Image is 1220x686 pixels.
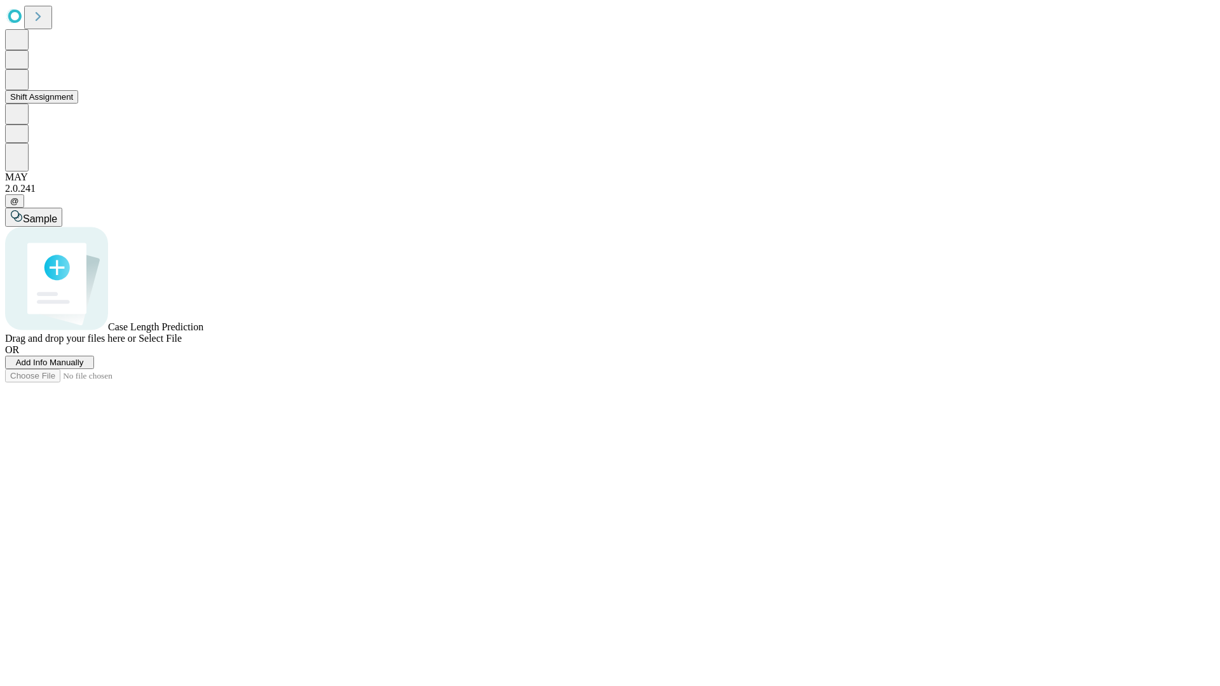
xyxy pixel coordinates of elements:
[16,358,84,367] span: Add Info Manually
[23,213,57,224] span: Sample
[5,356,94,369] button: Add Info Manually
[5,90,78,104] button: Shift Assignment
[139,333,182,344] span: Select File
[5,171,1215,183] div: MAY
[5,208,62,227] button: Sample
[5,344,19,355] span: OR
[5,333,136,344] span: Drag and drop your files here or
[108,321,203,332] span: Case Length Prediction
[5,194,24,208] button: @
[5,183,1215,194] div: 2.0.241
[10,196,19,206] span: @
